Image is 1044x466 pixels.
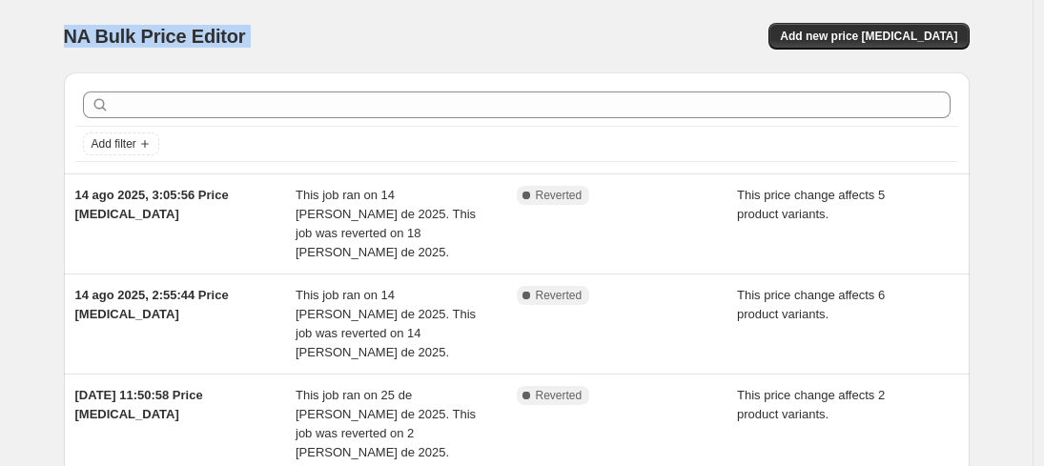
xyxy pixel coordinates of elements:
[296,388,476,459] span: This job ran on 25 de [PERSON_NAME] de 2025. This job was reverted on 2 [PERSON_NAME] de 2025.
[768,23,969,50] button: Add new price [MEDICAL_DATA]
[737,388,885,421] span: This price change affects 2 product variants.
[737,288,885,321] span: This price change affects 6 product variants.
[737,188,885,221] span: This price change affects 5 product variants.
[536,388,583,403] span: Reverted
[75,188,229,221] span: 14 ago 2025, 3:05:56 Price [MEDICAL_DATA]
[64,26,246,47] span: NA Bulk Price Editor
[296,188,476,259] span: This job ran on 14 [PERSON_NAME] de 2025. This job was reverted on 18 [PERSON_NAME] de 2025.
[296,288,476,359] span: This job ran on 14 [PERSON_NAME] de 2025. This job was reverted on 14 [PERSON_NAME] de 2025.
[75,388,203,421] span: [DATE] 11:50:58 Price [MEDICAL_DATA]
[536,288,583,303] span: Reverted
[536,188,583,203] span: Reverted
[92,136,136,152] span: Add filter
[75,288,229,321] span: 14 ago 2025, 2:55:44 Price [MEDICAL_DATA]
[780,29,957,44] span: Add new price [MEDICAL_DATA]
[83,132,159,155] button: Add filter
